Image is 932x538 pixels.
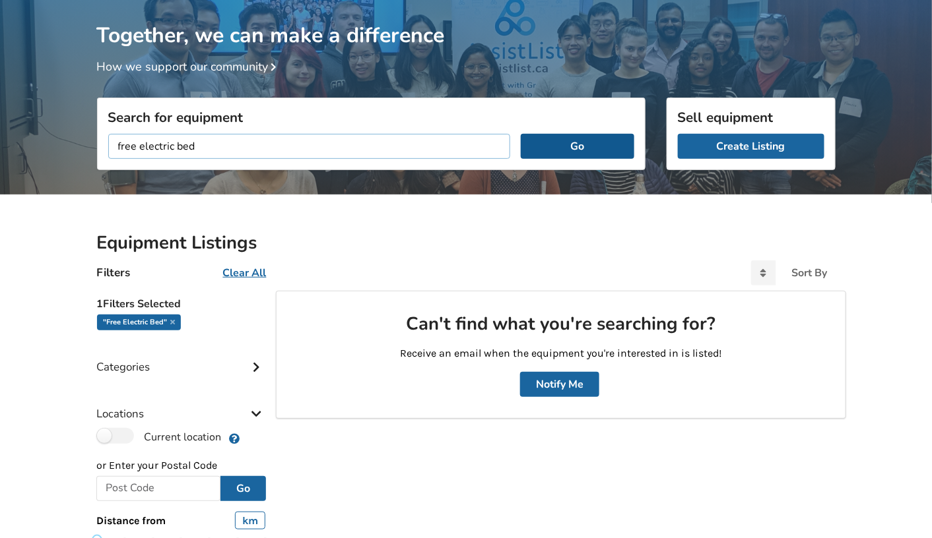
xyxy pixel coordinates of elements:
h3: Search for equipment [108,109,634,126]
div: Categories [97,334,266,380]
span: Distance from [97,514,166,527]
button: Notify Me [520,372,599,397]
u: Clear All [223,266,267,280]
button: Go [220,476,266,501]
p: or Enter your Postal Code [97,458,266,473]
div: Sort By [792,268,828,278]
input: Post Code [96,476,221,501]
div: km [235,512,265,529]
p: Receive an email when the equipment you're interested in is listed! [298,346,824,361]
button: Go [521,134,634,159]
div: "free electric bed" [97,314,181,330]
label: Current location [97,428,222,445]
input: I am looking for... [108,134,511,159]
h2: Equipment Listings [97,231,836,254]
h3: Sell equipment [678,109,824,126]
a: How we support our community [97,59,282,75]
h2: Can't find what you're searching for? [298,313,824,336]
h5: 1 Filters Selected [97,291,266,314]
h4: Filters [97,265,131,280]
div: Locations [97,380,266,427]
a: Create Listing [678,134,824,159]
